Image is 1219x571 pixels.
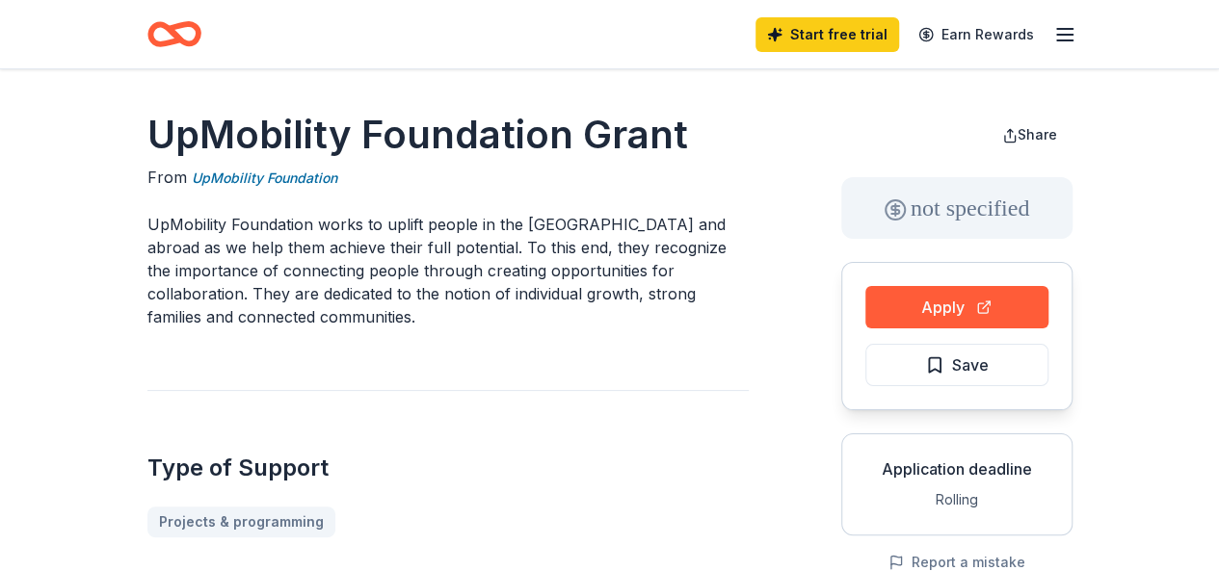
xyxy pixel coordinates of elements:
h1: UpMobility Foundation Grant [147,108,749,162]
span: Save [952,352,989,377]
button: Apply [865,286,1048,328]
button: Share [987,116,1073,154]
h2: Type of Support [147,453,749,483]
a: Home [147,12,201,57]
p: UpMobility Foundation works to uplift people in the [GEOGRAPHIC_DATA] and abroad as we help them ... [147,213,749,328]
a: UpMobility Foundation [192,167,337,190]
a: Start free trial [755,17,899,52]
span: Share [1018,126,1057,143]
div: Rolling [858,488,1056,511]
div: From [147,166,749,190]
div: not specified [841,177,1073,239]
a: Earn Rewards [907,17,1046,52]
button: Save [865,344,1048,386]
div: Application deadline [858,457,1056,480]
